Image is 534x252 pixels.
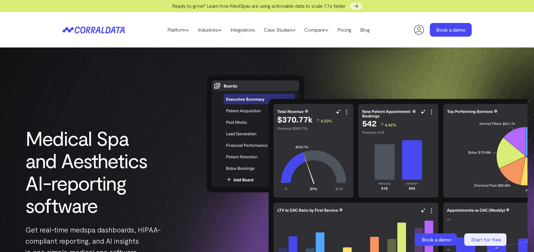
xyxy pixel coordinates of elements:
[471,236,501,242] span: Start for free
[259,25,300,34] a: Case Studies
[25,127,161,216] h1: Medical Spa and Aesthetics AI-reporting software
[163,25,193,34] a: Platform
[193,25,226,34] a: Industries
[300,25,333,34] a: Compare
[415,233,458,246] a: Book a demo
[422,236,451,242] span: Book a demo
[333,25,356,34] a: Pricing
[356,25,374,34] a: Blog
[464,233,508,246] a: Start for free
[430,23,472,37] a: Book a demo
[172,3,346,9] span: Ready to grow? Learn how MedSpas are using actionable data to scale 7.7x faster
[226,25,259,34] a: Integrations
